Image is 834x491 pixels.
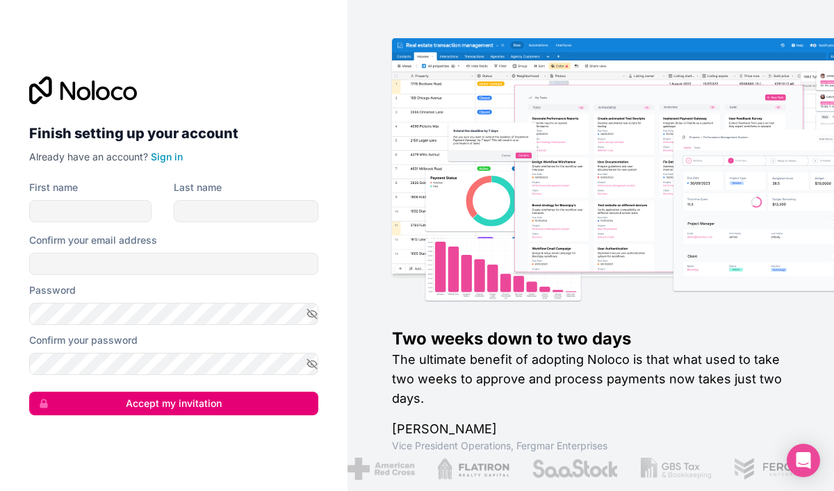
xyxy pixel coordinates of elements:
[29,151,148,163] span: Already have an account?
[29,333,138,347] label: Confirm your password
[29,353,318,375] input: Confirm password
[29,283,76,297] label: Password
[29,200,152,222] input: given-name
[392,419,790,439] h1: [PERSON_NAME]
[392,439,790,453] h1: Vice President Operations , Fergmar Enterprises
[29,233,157,247] label: Confirm your email address
[29,303,318,325] input: Password
[530,458,618,480] img: /assets/saastock-C6Zbiodz.png
[346,458,414,480] img: /assets/american-red-cross-BAupjrZR.png
[436,458,508,480] img: /assets/flatiron-C8eUkumj.png
[787,444,820,477] div: Open Intercom Messenger
[174,181,222,194] label: Last name
[29,253,318,275] input: Email address
[174,200,318,222] input: family-name
[392,328,790,350] h1: Two weeks down to two days
[733,458,817,480] img: /assets/fergmar-CudnrXN5.png
[151,151,183,163] a: Sign in
[29,181,78,194] label: First name
[639,458,710,480] img: /assets/gbstax-C-GtDUiK.png
[392,350,790,408] h2: The ultimate benefit of adopting Noloco is that what used to take two weeks to approve and proces...
[29,392,318,415] button: Accept my invitation
[29,121,318,146] h2: Finish setting up your account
